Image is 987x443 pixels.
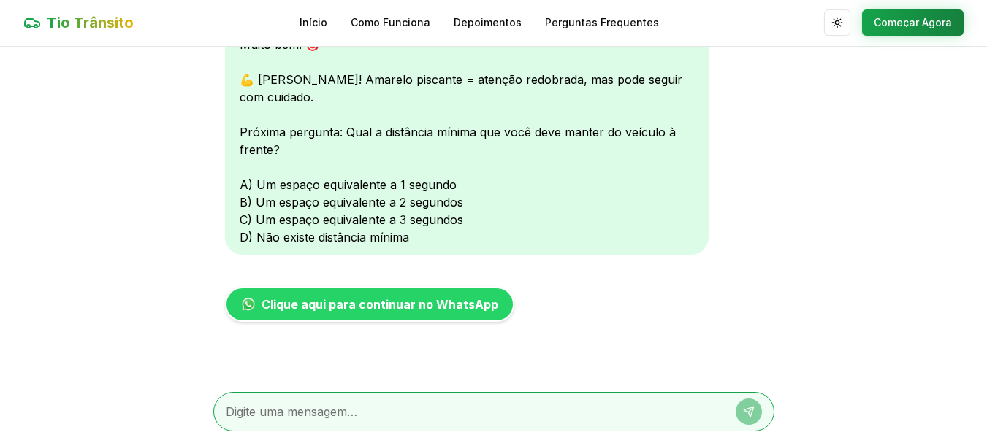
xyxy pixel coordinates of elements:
a: Depoimentos [454,15,522,30]
a: Tio Trânsito [23,12,134,33]
a: Clique aqui para continuar no WhatsApp [225,287,514,322]
span: Tio Trânsito [47,12,134,33]
span: Clique aqui para continuar no WhatsApp [262,296,498,313]
div: Muito bem! 🎯 💪 [PERSON_NAME]! Amarelo piscante = atenção redobrada, mas pode seguir com cuidado. ... [225,27,709,255]
button: Começar Agora [862,9,964,36]
a: Perguntas Frequentes [545,15,659,30]
a: Início [300,15,327,30]
a: Como Funciona [351,15,430,30]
